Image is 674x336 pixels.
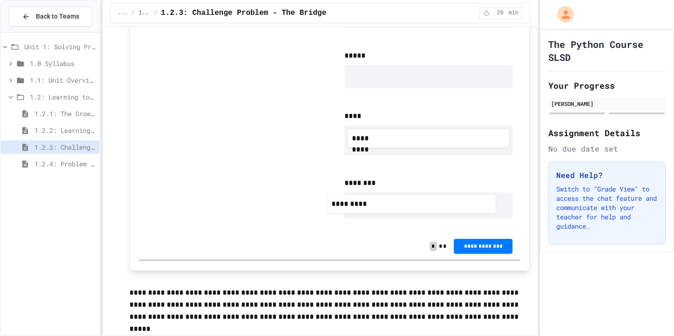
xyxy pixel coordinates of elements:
[24,42,96,52] span: Unit 1: Solving Problems in Computer Science
[36,12,79,21] span: Back to Teams
[139,9,150,17] span: 1.2: Learning to Solve Hard Problems
[508,9,519,17] span: min
[154,9,157,17] span: /
[548,38,666,64] h1: The Python Course SLSD
[551,99,663,108] div: [PERSON_NAME]
[547,4,576,25] div: My Account
[161,7,326,19] span: 1.2.3: Challenge Problem - The Bridge
[34,109,96,119] span: 1.2.1: The Growth Mindset
[548,79,666,92] h2: Your Progress
[34,142,96,152] span: 1.2.3: Challenge Problem - The Bridge
[492,9,507,17] span: 20
[30,92,96,102] span: 1.2: Learning to Solve Hard Problems
[118,9,128,17] span: ...
[548,143,666,154] div: No due date set
[34,125,96,135] span: 1.2.2: Learning to Solve Hard Problems
[556,184,658,231] p: Switch to "Grade View" to access the chat feature and communicate with your teacher for help and ...
[30,59,96,68] span: 1.0 Syllabus
[548,126,666,139] h2: Assignment Details
[132,9,135,17] span: /
[30,75,96,85] span: 1.1: Unit Overview
[556,170,658,181] h3: Need Help?
[34,159,96,169] span: 1.2.4: Problem Solving Practice
[8,7,92,26] button: Back to Teams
